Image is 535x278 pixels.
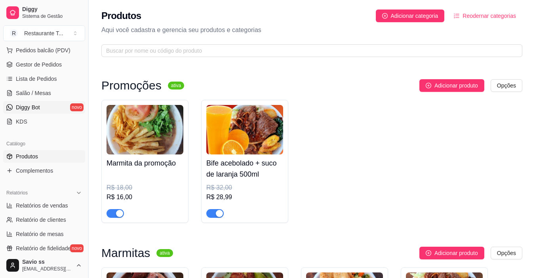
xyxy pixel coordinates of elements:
button: Opções [491,79,522,92]
a: Relatório de fidelidadenovo [3,242,85,255]
h4: Marmita da promoção [107,158,183,169]
span: plus-circle [382,13,388,19]
sup: ativa [168,82,184,89]
span: Sistema de Gestão [22,13,82,19]
a: Complementos [3,164,85,177]
span: Complementos [16,167,53,175]
span: Produtos [16,152,38,160]
h3: Promoções [101,81,162,90]
span: plus-circle [426,83,431,88]
span: Diggy Bot [16,103,40,111]
button: Opções [491,247,522,259]
span: R [10,29,18,37]
div: Catálogo [3,137,85,150]
span: Reodernar categorias [463,11,516,20]
span: ordered-list [454,13,459,19]
span: Salão / Mesas [16,89,51,97]
a: Diggy Botnovo [3,101,85,114]
button: Reodernar categorias [447,10,522,22]
span: Relatórios de vendas [16,202,68,209]
h2: Produtos [101,10,141,22]
img: product-image [107,105,183,154]
span: Gestor de Pedidos [16,61,62,69]
div: Restaurante T ... [24,29,63,37]
a: Produtos [3,150,85,163]
button: Select a team [3,25,85,41]
div: R$ 28,99 [206,192,283,202]
a: KDS [3,115,85,128]
span: Relatório de mesas [16,230,64,238]
input: Buscar por nome ou código do produto [106,46,511,55]
span: KDS [16,118,27,126]
span: Savio ss [22,259,72,266]
span: Diggy [22,6,82,13]
span: Adicionar categoria [391,11,438,20]
h4: Bife acebolado + suco de laranja 500ml [206,158,283,180]
span: [EMAIL_ADDRESS][DOMAIN_NAME] [22,266,72,272]
a: Gestor de Pedidos [3,58,85,71]
div: R$ 18,00 [107,183,183,192]
button: Adicionar produto [419,79,484,92]
span: Pedidos balcão (PDV) [16,46,70,54]
h3: Marmitas [101,248,150,258]
div: R$ 32,00 [206,183,283,192]
a: Lista de Pedidos [3,72,85,85]
span: Relatórios [6,190,28,196]
button: Pedidos balcão (PDV) [3,44,85,57]
a: DiggySistema de Gestão [3,3,85,22]
span: Relatório de fidelidade [16,244,71,252]
button: Savio ss[EMAIL_ADDRESS][DOMAIN_NAME] [3,256,85,275]
span: Adicionar produto [434,249,478,257]
span: Opções [497,249,516,257]
span: Adicionar produto [434,81,478,90]
button: Adicionar produto [419,247,484,259]
sup: ativa [156,249,173,257]
span: plus-circle [426,250,431,256]
span: Opções [497,81,516,90]
p: Aqui você cadastra e gerencia seu produtos e categorias [101,25,522,35]
img: product-image [206,105,283,154]
a: Relatórios de vendas [3,199,85,212]
span: Relatório de clientes [16,216,66,224]
a: Relatório de mesas [3,228,85,240]
a: Salão / Mesas [3,87,85,99]
button: Adicionar categoria [376,10,445,22]
a: Relatório de clientes [3,213,85,226]
div: R$ 16,00 [107,192,183,202]
span: Lista de Pedidos [16,75,57,83]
